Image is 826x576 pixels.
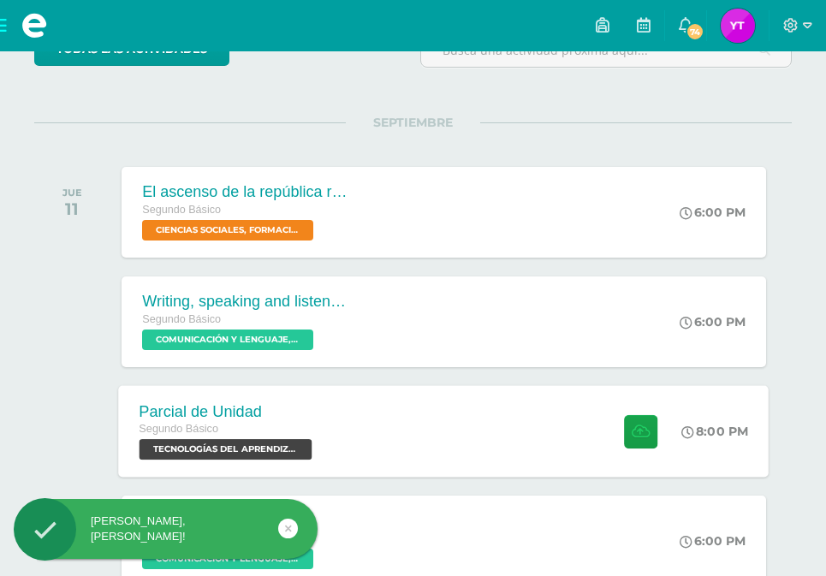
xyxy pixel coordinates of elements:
[721,9,755,43] img: 10accbfaab406f7e1045c4896552eae8.png
[142,293,348,311] div: Writing, speaking and listening.
[14,514,318,544] div: [PERSON_NAME], [PERSON_NAME]!
[62,187,82,199] div: JUE
[142,183,348,201] div: El ascenso de la república romana
[346,115,480,130] span: SEPTIEMBRE
[680,314,746,330] div: 6:00 PM
[682,424,749,439] div: 8:00 PM
[686,22,704,41] span: 74
[62,199,82,219] div: 11
[142,330,313,350] span: COMUNICACIÓN Y LENGUAJE, IDIOMA EXTRANJERO 'Sección A'
[680,533,746,549] div: 6:00 PM
[142,313,221,325] span: Segundo Básico
[142,204,221,216] span: Segundo Básico
[680,205,746,220] div: 6:00 PM
[140,439,312,460] span: TECNOLOGÍAS DEL APRENDIZAJE Y LA COMUNICACIÓN 'Sección A'
[142,220,313,240] span: CIENCIAS SOCIALES, FORMACIÓN CIUDADANA E INTERCULTURALIDAD 'Sección A'
[140,402,317,420] div: Parcial de Unidad
[140,423,219,435] span: Segundo Básico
